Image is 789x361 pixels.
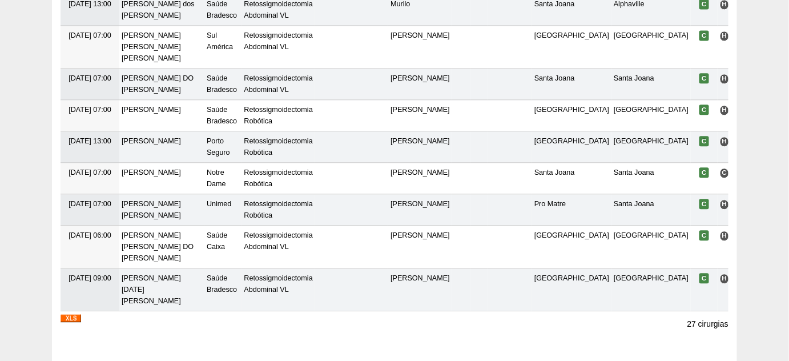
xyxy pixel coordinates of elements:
p: 27 cirurgias [687,319,728,330]
td: [PERSON_NAME] [388,163,452,194]
span: Consultório [720,168,730,178]
td: Retossigmoidectomia Abdominal VL [241,69,315,100]
span: Confirmada [699,230,709,240]
td: [GEOGRAPHIC_DATA] [611,131,691,163]
span: Confirmada [699,105,709,115]
td: Santa Joana [532,163,611,194]
td: Santa Joana [611,69,691,100]
td: [PERSON_NAME] [PERSON_NAME] DO [PERSON_NAME] [119,226,204,268]
td: [PERSON_NAME] [388,226,452,268]
td: [GEOGRAPHIC_DATA] [532,26,611,69]
span: Hospital [720,231,730,240]
td: [PERSON_NAME] [388,26,452,69]
td: [PERSON_NAME] [388,194,452,226]
td: Santa Joana [611,163,691,194]
td: [PERSON_NAME] [388,131,452,163]
td: [GEOGRAPHIC_DATA] [611,268,691,311]
span: Hospital [720,74,730,83]
td: [PERSON_NAME] [119,131,204,163]
span: [DATE] 07:00 [69,200,111,208]
td: Retossigmoidectomia Robótica [241,163,315,194]
span: [DATE] 07:00 [69,74,111,82]
td: [PERSON_NAME] [119,100,204,131]
td: Pro Matre [532,194,611,226]
span: Confirmada [699,136,709,146]
span: Confirmada [699,73,709,83]
td: Sul América [204,26,241,69]
td: [PERSON_NAME] [119,163,204,194]
td: [GEOGRAPHIC_DATA] [611,100,691,131]
td: [PERSON_NAME] [388,268,452,311]
span: [DATE] 07:00 [69,106,111,114]
span: Confirmada [699,167,709,178]
span: [DATE] 07:00 [69,169,111,177]
span: [DATE] 06:00 [69,231,111,239]
td: Unimed [204,194,241,226]
span: [DATE] 09:00 [69,274,111,282]
td: [PERSON_NAME] DO [PERSON_NAME] [119,69,204,100]
td: Saúde Bradesco [204,268,241,311]
td: [PERSON_NAME] [PERSON_NAME] [PERSON_NAME] [119,26,204,69]
td: Saúde Bradesco [204,100,241,131]
td: Retossigmoidectomia Robótica [241,100,315,131]
span: Hospital [720,199,730,209]
span: Confirmada [699,199,709,209]
td: Notre Dame [204,163,241,194]
td: Porto Seguro [204,131,241,163]
td: [PERSON_NAME] [DATE][PERSON_NAME] [119,268,204,311]
span: [DATE] 13:00 [69,137,111,145]
span: Hospital [720,31,730,41]
td: Retossigmoidectomia Robótica [241,131,315,163]
td: Santa Joana [611,194,691,226]
td: [PERSON_NAME] [388,100,452,131]
td: Retossigmoidectomia Robótica [241,194,315,226]
td: Retossigmoidectomia Abdominal VL [241,226,315,268]
span: Confirmada [699,30,709,41]
span: Confirmada [699,273,709,283]
td: [GEOGRAPHIC_DATA] [532,268,611,311]
td: [PERSON_NAME] [PERSON_NAME] [119,194,204,226]
span: Hospital [720,274,730,283]
td: [GEOGRAPHIC_DATA] [532,100,611,131]
td: [PERSON_NAME] [388,69,452,100]
td: [GEOGRAPHIC_DATA] [611,226,691,268]
td: [GEOGRAPHIC_DATA] [532,131,611,163]
td: [GEOGRAPHIC_DATA] [532,226,611,268]
td: [GEOGRAPHIC_DATA] [611,26,691,69]
td: Retossigmoidectomia Abdominal VL [241,268,315,311]
img: XLS [61,314,81,322]
td: Retossigmoidectomia Abdominal VL [241,26,315,69]
td: Santa Joana [532,69,611,100]
td: Saúde Caixa [204,226,241,268]
td: Saúde Bradesco [204,69,241,100]
span: [DATE] 07:00 [69,31,111,39]
span: Hospital [720,105,730,115]
span: Hospital [720,137,730,146]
